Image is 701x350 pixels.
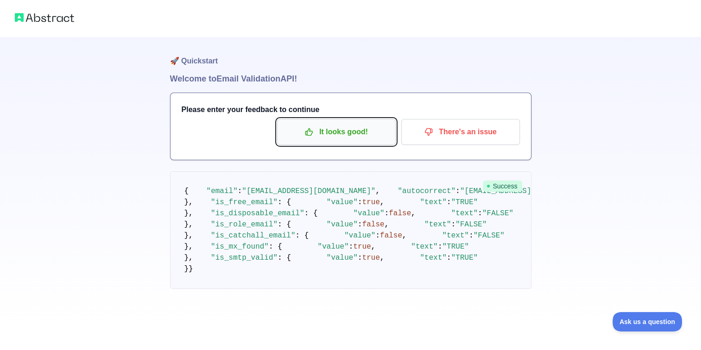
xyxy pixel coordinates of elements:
h1: Welcome to Email Validation API! [170,72,531,85]
span: : { [278,254,291,262]
span: : [349,243,354,251]
span: "value" [344,231,375,240]
iframe: Toggle Customer Support [613,312,682,331]
span: "TRUE" [451,254,478,262]
span: : [469,231,474,240]
span: "TRUE" [442,243,469,251]
span: "text" [451,209,478,218]
span: true [353,243,371,251]
span: "autocorrect" [398,187,455,195]
span: "FALSE" [482,209,513,218]
span: : { [278,198,291,206]
span: : [238,187,242,195]
img: Abstract logo [15,11,74,24]
span: , [411,209,416,218]
h3: Please enter your feedback to continue [182,104,520,115]
span: "is_free_email" [211,198,278,206]
span: , [375,187,380,195]
span: "value" [327,220,358,229]
span: "is_catchall_email" [211,231,295,240]
span: "email" [207,187,238,195]
span: : { [304,209,318,218]
p: There's an issue [408,124,513,140]
span: false [389,209,411,218]
span: "text" [424,220,451,229]
span: "TRUE" [451,198,478,206]
button: There's an issue [401,119,520,145]
span: : [455,187,460,195]
span: "[EMAIL_ADDRESS][DOMAIN_NAME]" [460,187,594,195]
span: : [451,220,456,229]
span: "is_role_email" [211,220,278,229]
span: : [358,254,362,262]
span: "is_smtp_valid" [211,254,278,262]
h1: 🚀 Quickstart [170,37,531,72]
span: "value" [318,243,349,251]
span: "value" [353,209,384,218]
span: Success [483,181,522,192]
span: , [380,198,385,206]
span: { [184,187,189,195]
span: "text" [420,198,447,206]
span: false [362,220,385,229]
span: "value" [327,198,358,206]
span: : [478,209,482,218]
span: , [380,254,385,262]
span: "value" [327,254,358,262]
span: "text" [411,243,438,251]
span: "is_mx_found" [211,243,269,251]
span: , [371,243,376,251]
span: : { [296,231,309,240]
span: "[EMAIL_ADDRESS][DOMAIN_NAME]" [242,187,375,195]
span: true [362,198,380,206]
span: : [447,254,451,262]
span: : [358,220,362,229]
span: : [385,209,389,218]
span: , [402,231,407,240]
p: It looks good! [284,124,389,140]
span: "FALSE" [455,220,486,229]
span: "text" [442,231,469,240]
span: : [447,198,451,206]
button: It looks good! [277,119,396,145]
span: : [375,231,380,240]
span: : [438,243,442,251]
span: "FALSE" [474,231,505,240]
span: true [362,254,380,262]
span: "is_disposable_email" [211,209,304,218]
span: , [385,220,389,229]
span: : [358,198,362,206]
span: "text" [420,254,447,262]
span: false [380,231,402,240]
span: : { [269,243,282,251]
span: : { [278,220,291,229]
